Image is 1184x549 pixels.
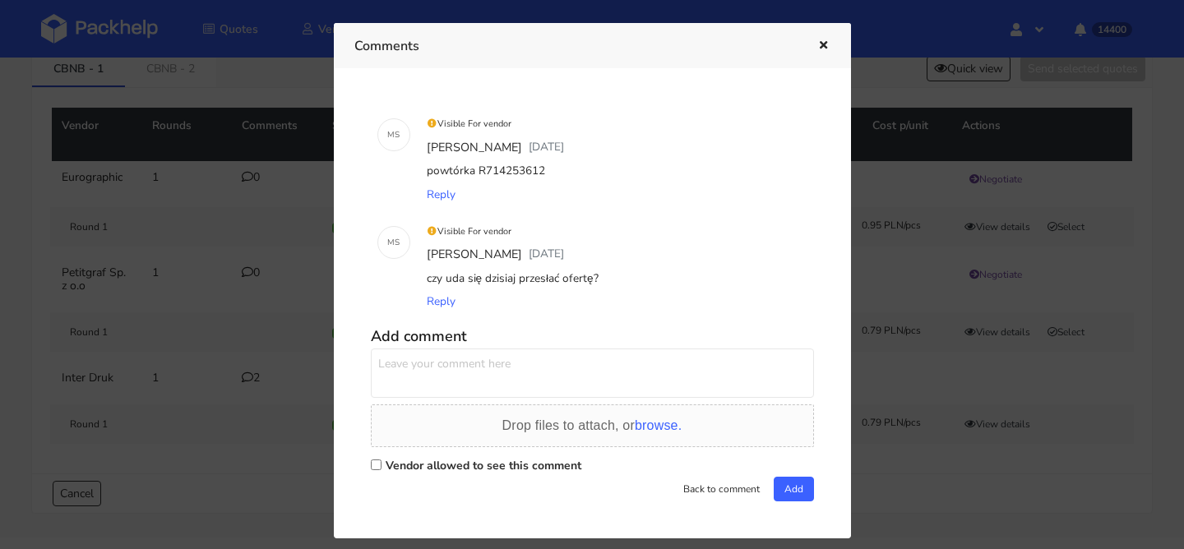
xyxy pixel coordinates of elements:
button: Back to comment [673,477,770,501]
h5: Add comment [371,327,814,346]
label: Vendor allowed to see this comment [386,458,581,473]
span: M [387,232,395,253]
div: [DATE] [525,136,567,160]
span: S [395,124,400,145]
span: M [387,124,395,145]
span: browse. [635,418,682,432]
small: Visible For vendor [427,118,512,130]
span: Reply [427,187,456,202]
h3: Comments [354,35,793,58]
div: [PERSON_NAME] [423,242,525,267]
span: S [395,232,400,253]
button: Add [774,477,814,501]
span: Reply [427,293,456,309]
div: powtórka R714253612 [423,159,807,182]
div: [PERSON_NAME] [423,136,525,160]
div: [DATE] [525,242,567,267]
small: Visible For vendor [427,225,512,238]
div: czy uda się dzisiaj przesłać ofertę? [423,267,807,290]
span: Drop files to attach, or [502,418,682,432]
